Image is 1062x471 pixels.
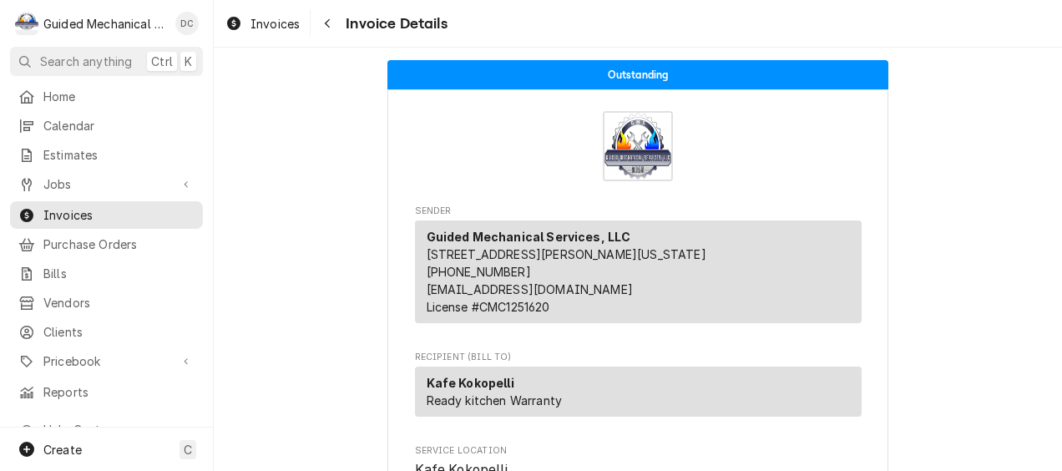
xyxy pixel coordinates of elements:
[250,15,300,33] span: Invoices
[175,12,199,35] div: Daniel Cornell's Avatar
[184,441,192,458] span: C
[10,318,203,346] a: Clients
[10,141,203,169] a: Estimates
[603,111,673,181] img: Logo
[43,117,195,134] span: Calendar
[40,53,132,70] span: Search anything
[175,12,199,35] div: DC
[185,53,192,70] span: K
[427,282,633,296] a: [EMAIL_ADDRESS][DOMAIN_NAME]
[43,323,195,341] span: Clients
[415,351,862,424] div: Invoice Recipient
[43,352,169,370] span: Pricebook
[43,206,195,224] span: Invoices
[608,69,669,80] span: Outstanding
[415,205,862,218] span: Sender
[10,83,203,110] a: Home
[219,10,306,38] a: Invoices
[427,265,531,279] a: [PHONE_NUMBER]
[43,294,195,311] span: Vendors
[387,60,888,89] div: Status
[10,112,203,139] a: Calendar
[43,235,195,253] span: Purchase Orders
[10,416,203,443] a: Go to Help Center
[151,53,173,70] span: Ctrl
[10,378,203,406] a: Reports
[43,88,195,105] span: Home
[314,10,341,37] button: Navigate back
[415,444,862,458] span: Service Location
[427,393,563,408] span: Ready kitchen Warranty
[341,13,447,35] span: Invoice Details
[43,15,166,33] div: Guided Mechanical Services, LLC
[43,421,193,438] span: Help Center
[10,201,203,229] a: Invoices
[427,230,631,244] strong: Guided Mechanical Services, LLC
[10,289,203,317] a: Vendors
[427,300,550,314] span: License # CMC1251620
[415,367,862,417] div: Recipient (Bill To)
[415,220,862,330] div: Sender
[43,383,195,401] span: Reports
[10,347,203,375] a: Go to Pricebook
[43,443,82,457] span: Create
[15,12,38,35] div: Guided Mechanical Services, LLC's Avatar
[415,351,862,364] span: Recipient (Bill To)
[10,260,203,287] a: Bills
[43,175,169,193] span: Jobs
[415,367,862,423] div: Recipient (Bill To)
[427,247,706,261] span: [STREET_ADDRESS][PERSON_NAME][US_STATE]
[43,146,195,164] span: Estimates
[415,205,862,331] div: Invoice Sender
[427,376,514,390] strong: Kafe Kokopelli
[10,170,203,198] a: Go to Jobs
[415,220,862,323] div: Sender
[15,12,38,35] div: G
[43,265,195,282] span: Bills
[10,230,203,258] a: Purchase Orders
[10,47,203,76] button: Search anythingCtrlK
